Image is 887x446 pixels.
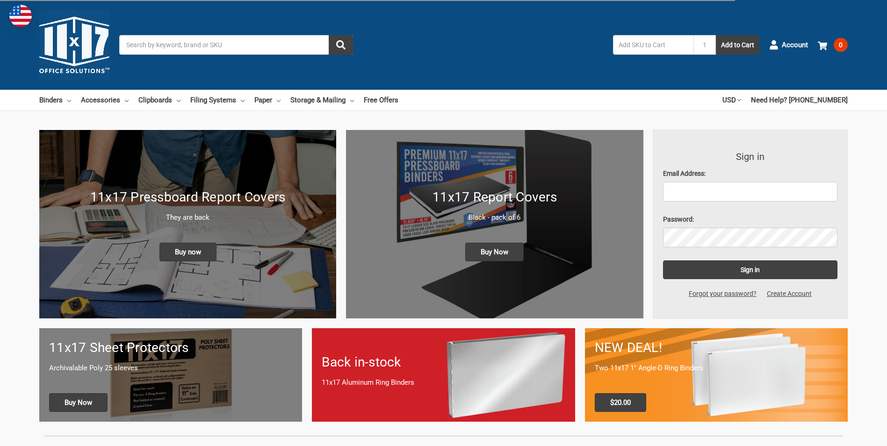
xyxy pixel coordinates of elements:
[684,289,762,299] a: Forgot your password?
[312,328,575,421] a: Back in-stock 11x17 Aluminum Ring Binders
[81,90,129,110] a: Accessories
[254,90,281,110] a: Paper
[465,243,524,261] span: Buy Now
[663,260,838,279] input: Sign in
[322,377,565,388] p: 11x17 Aluminum Ring Binders
[322,352,565,372] h1: Back in-stock
[818,33,848,57] a: 0
[138,90,180,110] a: Clipboards
[190,90,245,110] a: Filing Systems
[595,393,646,412] span: $20.00
[722,90,741,110] a: USD
[751,90,848,110] a: Need Help? [PHONE_NUMBER]
[595,363,838,374] p: Two 11x17 1" Angle-D Ring Binders
[364,90,398,110] a: Free Offers
[39,328,302,421] a: 11x17 sheet protectors 11x17 Sheet Protectors Archivalable Poly 25 sleeves Buy Now
[834,38,848,52] span: 0
[716,35,759,55] button: Add to Cart
[782,40,808,50] span: Account
[663,215,838,224] label: Password:
[595,338,838,358] h1: NEW DEAL!
[663,169,838,179] label: Email Address:
[39,10,109,80] img: 11x17.com
[49,363,292,374] p: Archivalable Poly 25 sleeves
[663,150,838,164] h3: Sign in
[119,35,353,55] input: Search by keyword, brand or SKU
[39,130,336,318] a: New 11x17 Pressboard Binders 11x17 Pressboard Report Covers They are back Buy now
[613,35,693,55] input: Add SKU to Cart
[356,212,633,223] p: Black - pack of 6
[585,328,848,421] a: 11x17 Binder 2-pack only $20.00 NEW DEAL! Two 11x17 1" Angle-D Ring Binders $20.00
[769,33,808,57] a: Account
[762,289,817,299] a: Create Account
[39,90,71,110] a: Binders
[49,338,292,358] h1: 11x17 Sheet Protectors
[159,243,216,261] span: Buy now
[346,130,643,318] a: 11x17 Report Covers 11x17 Report Covers Black - pack of 6 Buy Now
[290,90,354,110] a: Storage & Mailing
[39,130,336,318] img: New 11x17 Pressboard Binders
[49,212,326,223] p: They are back
[346,130,643,318] img: 11x17 Report Covers
[49,187,326,207] h1: 11x17 Pressboard Report Covers
[9,5,32,27] img: duty and tax information for United States
[356,187,633,207] h1: 11x17 Report Covers
[49,393,108,412] span: Buy Now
